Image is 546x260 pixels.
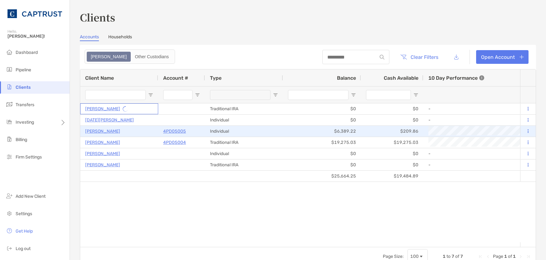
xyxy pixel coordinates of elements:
[283,159,361,170] div: $0
[6,48,13,56] img: dashboard icon
[485,254,490,259] div: Previous Page
[283,171,361,182] div: $25,664.25
[131,52,172,61] div: Other Custodians
[478,254,483,259] div: First Page
[366,90,411,100] input: Cash Available Filter Input
[85,50,175,64] div: segmented control
[361,115,423,125] div: $0
[16,229,33,234] span: Get Help
[283,126,361,137] div: $6,389.22
[526,254,531,259] div: Last Page
[6,153,13,160] img: firm-settings icon
[205,137,283,148] div: Traditional IRA
[108,34,132,41] a: Households
[384,75,418,81] span: Cash Available
[85,139,120,146] a: [PERSON_NAME]
[383,254,404,259] div: Page Size:
[16,154,42,160] span: Firm Settings
[504,254,507,259] span: 1
[85,105,120,113] a: [PERSON_NAME]
[16,137,27,142] span: Billing
[16,211,32,216] span: Settings
[273,92,278,97] button: Open Filter Menu
[396,50,443,64] button: Clear Filters
[85,90,146,100] input: Client Name Filter Input
[205,126,283,137] div: Individual
[205,159,283,170] div: Traditional IRA
[163,139,186,146] p: 4PD05004
[6,101,13,108] img: transfers icon
[446,254,451,259] span: to
[283,137,361,148] div: $19,275.03
[361,126,423,137] div: $209.86
[16,85,31,90] span: Clients
[6,83,13,91] img: clients icon
[476,50,529,64] a: Open Account
[361,148,423,159] div: $0
[428,104,543,114] div: -
[16,50,38,55] span: Dashboard
[361,103,423,114] div: $0
[428,149,543,159] div: -
[428,69,484,86] div: 10 Day Performance
[85,127,120,135] p: [PERSON_NAME]
[443,254,446,259] span: 1
[283,148,361,159] div: $0
[85,150,120,158] a: [PERSON_NAME]
[163,90,193,100] input: Account # Filter Input
[455,254,459,259] span: of
[428,160,543,170] div: -
[85,116,134,124] a: [DATE][PERSON_NAME]
[85,161,120,169] a: [PERSON_NAME]
[413,92,418,97] button: Open Filter Menu
[210,75,222,81] span: Type
[460,254,463,259] span: 7
[410,254,419,259] div: 100
[6,192,13,200] img: add_new_client icon
[428,115,543,125] div: -
[16,246,31,251] span: Log out
[6,227,13,234] img: get-help icon
[380,55,384,59] img: input icon
[508,254,512,259] span: of
[288,90,349,100] input: Balance Filter Input
[283,103,361,114] div: $0
[337,75,356,81] span: Balance
[361,137,423,148] div: $19,275.03
[205,103,283,114] div: Traditional IRA
[80,10,536,24] h3: Clients
[6,118,13,125] img: investing icon
[205,115,283,125] div: Individual
[80,34,99,41] a: Accounts
[518,254,523,259] div: Next Page
[87,52,130,61] div: Zoe
[351,92,356,97] button: Open Filter Menu
[195,92,200,97] button: Open Filter Menu
[361,159,423,170] div: $0
[16,102,34,107] span: Transfers
[513,254,516,259] span: 1
[283,115,361,125] div: $0
[205,148,283,159] div: Individual
[493,254,503,259] span: Page
[6,135,13,143] img: billing icon
[163,127,186,135] a: 4PD05005
[163,75,188,81] span: Account #
[361,171,423,182] div: $19,484.89
[16,67,31,73] span: Pipeline
[451,254,454,259] span: 7
[7,34,66,39] span: [PERSON_NAME]!
[6,210,13,217] img: settings icon
[6,244,13,252] img: logout icon
[85,75,114,81] span: Client Name
[7,2,62,25] img: CAPTRUST Logo
[148,92,153,97] button: Open Filter Menu
[6,66,13,73] img: pipeline icon
[16,120,34,125] span: Investing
